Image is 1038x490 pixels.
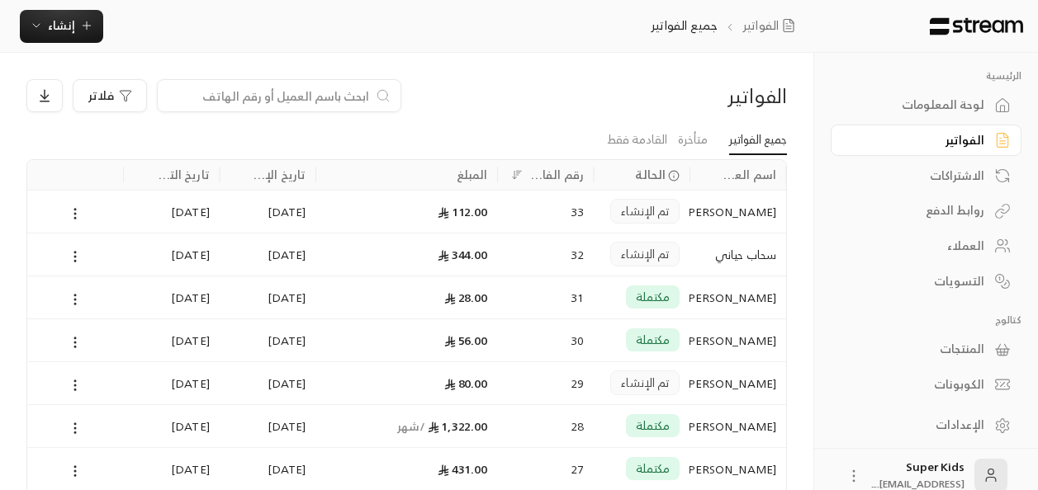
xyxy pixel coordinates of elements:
p: الرئيسية [831,69,1021,82]
div: تاريخ التحديث [154,164,210,185]
span: مكتملة [636,332,671,348]
div: تاريخ الإنشاء [251,164,306,185]
div: 28 [507,405,584,447]
a: القادمة فقط [607,125,667,154]
div: المبلغ [457,164,488,185]
a: جميع الفواتير [729,125,787,155]
span: / شهر [397,416,426,436]
div: التسويات [851,273,984,290]
span: إنشاء [48,15,75,35]
div: [PERSON_NAME] [699,276,776,318]
a: الإعدادات [831,409,1021,441]
div: [DATE] [133,362,210,404]
div: رقم الفاتورة [528,164,584,185]
div: [DATE] [230,233,306,276]
div: 32 [507,233,584,276]
div: [DATE] [230,362,306,404]
a: الفواتير [831,125,1021,157]
div: المنتجات [851,341,984,357]
p: كتالوج [831,313,1021,327]
span: فلاتر [88,90,114,101]
div: لوحة المعلومات [851,97,984,113]
div: الاشتراكات [851,167,984,184]
span: تم الإنشاء [621,246,669,262]
button: Sort [507,165,527,185]
div: [DATE] [133,405,210,447]
div: [PERSON_NAME] [699,362,776,404]
div: [DATE] [230,276,306,318]
a: الاشتراكات [831,159,1021,191]
img: Logo [928,17,1025,35]
div: [DATE] [133,191,210,233]
div: الفواتير [609,82,787,109]
div: 344.00 [325,233,487,276]
div: [PERSON_NAME] [699,191,776,233]
a: متأخرة [678,125,708,154]
div: [PERSON_NAME] [699,319,776,361]
div: 27 [507,448,584,490]
div: 112.00 [325,191,487,233]
span: مكتملة [636,289,671,305]
span: مكتملة [636,417,671,434]
span: مكتملة [636,460,671,477]
div: الكوبونات [851,376,984,393]
a: التسويات [831,265,1021,297]
div: 31 [507,276,584,318]
span: الحالة [635,166,666,183]
div: [PERSON_NAME] [699,405,776,447]
div: [DATE] [230,191,306,233]
div: [DATE] [133,276,210,318]
div: اسم العميل [721,164,776,185]
div: [DATE] [133,233,210,276]
div: 28.00 [325,276,487,318]
span: تم الإنشاء [621,203,669,219]
a: روابط الدفع [831,195,1021,227]
a: الكوبونات [831,369,1021,401]
div: [PERSON_NAME] [699,448,776,490]
input: ابحث باسم العميل أو رقم الهاتف [168,87,369,105]
div: [DATE] [230,319,306,361]
div: روابط الدفع [851,202,984,219]
div: [DATE] [230,448,306,490]
div: 1,322.00 [325,405,487,447]
div: 30 [507,319,584,361]
div: [DATE] [133,319,210,361]
div: [DATE] [230,405,306,447]
p: جميع الفواتير [651,16,718,35]
div: الإعدادات [851,417,984,433]
button: فلاتر [73,79,147,112]
a: لوحة المعلومات [831,89,1021,121]
a: العملاء [831,230,1021,262]
a: الفواتير [742,16,802,35]
div: 431.00 [325,448,487,490]
div: 29 [507,362,584,404]
div: 80.00 [325,362,487,404]
div: [DATE] [133,448,210,490]
nav: breadcrumb [651,16,802,35]
div: 56.00 [325,319,487,361]
div: الفواتير [851,132,984,148]
div: سحاب حياني [699,233,776,276]
span: تم الإنشاء [621,375,669,391]
button: إنشاء [20,10,103,43]
div: 33 [507,191,584,233]
a: المنتجات [831,333,1021,365]
div: العملاء [851,238,984,254]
